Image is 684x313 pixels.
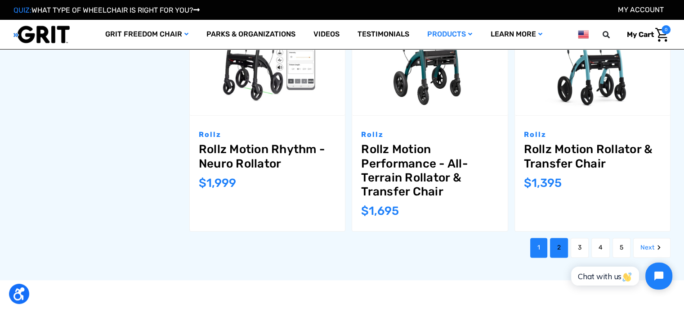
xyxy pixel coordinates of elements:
a: Parks & Organizations [197,20,304,49]
span: 0 [662,25,671,34]
a: Rollz Motion Rollator & Transfer Chair,$1,395.00 [515,3,670,115]
a: Products [418,20,481,49]
a: Videos [304,20,349,49]
img: Rollz Motion Performance - All-Terrain Rollator & Transfer Chair [352,3,507,115]
span: QUIZ: [13,6,31,14]
a: Rollz Motion Performance - All-Terrain Rollator & Transfer Chair,$1,695.00 [352,3,507,115]
a: Page 5 of 5 [612,238,630,258]
span: My Cart [627,30,654,39]
a: Page 2 of 5 [550,238,568,258]
iframe: Tidio Chat [561,255,680,297]
a: Account [618,5,664,14]
span: $1,395 [524,176,562,190]
a: Testimonials [349,20,418,49]
a: Page 3 of 5 [571,238,589,258]
span: $1,999 [199,176,236,190]
a: Next [633,238,671,258]
a: Cart with 0 items [620,25,671,44]
p: Rollz [524,129,661,140]
input: Search [607,25,620,44]
nav: pagination [179,238,671,258]
a: Rollz Motion Performance - All-Terrain Rollator & Transfer Chair,$1,695.00 [361,142,498,199]
a: Rollz Motion Rollator & Transfer Chair,$1,395.00 [524,142,661,170]
a: Page 4 of 5 [591,238,610,258]
img: GRIT All-Terrain Wheelchair and Mobility Equipment [13,25,70,44]
img: us.png [578,29,589,40]
a: QUIZ:WHAT TYPE OF WHEELCHAIR IS RIGHT FOR YOU? [13,6,200,14]
a: Page 1 of 5 [530,238,547,258]
img: Rollz Motion Rollator & Transfer Chair [515,3,670,115]
p: Rollz [199,129,336,140]
img: Cart [655,28,668,42]
a: GRIT Freedom Chair [96,20,197,49]
p: Rollz [361,129,498,140]
a: Rollz Motion Rhythm - Neuro Rollator,$1,999.00 [190,3,345,115]
span: $1,695 [361,204,399,218]
a: Rollz Motion Rhythm - Neuro Rollator,$1,999.00 [199,142,336,170]
a: Learn More [481,20,551,49]
img: Rollz Motion Rhythm - Neuro Rollator [190,3,345,115]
